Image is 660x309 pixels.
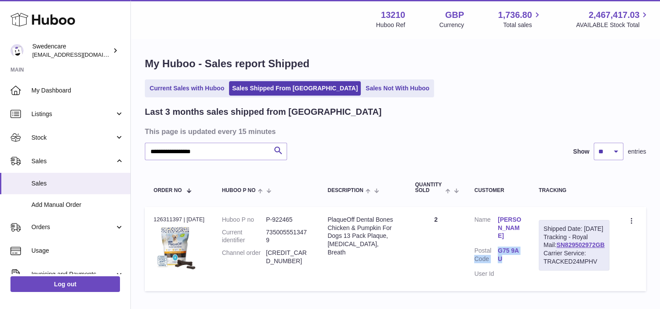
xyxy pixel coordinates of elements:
[439,21,464,29] div: Currency
[10,276,120,292] a: Log out
[498,247,521,263] a: G75 9AU
[222,188,256,193] span: Huboo P no
[266,228,310,245] dd: 7350055513479
[154,226,197,270] img: $_57.JPG
[376,21,405,29] div: Huboo Ref
[474,270,498,278] dt: User Id
[145,57,646,71] h1: My Huboo - Sales report Shipped
[588,9,639,21] span: 2,467,417.03
[498,216,521,240] a: [PERSON_NAME]
[573,148,589,156] label: Show
[544,249,605,266] div: Carrier Service: TRACKED24MPHV
[445,9,464,21] strong: GBP
[145,127,644,136] h3: This page is updated every 15 minutes
[32,51,128,58] span: [EMAIL_ADDRESS][DOMAIN_NAME]
[328,216,397,257] div: PlaqueOff Dental Bones Chicken & Pumpkin For Dogs 13 Pack Plaque, [MEDICAL_DATA], Breath
[31,270,115,278] span: Invoicing and Payments
[222,216,266,224] dt: Huboo P no
[503,21,542,29] span: Total sales
[31,86,124,95] span: My Dashboard
[222,228,266,245] dt: Current identifier
[31,134,115,142] span: Stock
[31,201,124,209] span: Add Manual Order
[229,81,361,96] a: Sales Shipped From [GEOGRAPHIC_DATA]
[498,9,532,21] span: 1,736.80
[31,157,115,165] span: Sales
[266,216,310,224] dd: P-922465
[10,44,24,57] img: gemma.horsfield@swedencare.co.uk
[556,241,605,248] a: SN829502972GB
[498,9,542,29] a: 1,736.80 Total sales
[381,9,405,21] strong: 13210
[576,9,650,29] a: 2,467,417.03 AVAILABLE Stock Total
[31,179,124,188] span: Sales
[362,81,432,96] a: Sales Not With Huboo
[154,188,182,193] span: Order No
[154,216,205,223] div: 126311397 | [DATE]
[31,110,115,118] span: Listings
[415,182,443,193] span: Quantity Sold
[222,249,266,265] dt: Channel order
[544,225,605,233] div: Shipped Date: [DATE]
[539,220,609,271] div: Tracking - Royal Mail:
[474,247,498,265] dt: Postal Code
[474,188,521,193] div: Customer
[628,148,646,156] span: entries
[31,223,115,231] span: Orders
[32,42,111,59] div: Swedencare
[474,216,498,243] dt: Name
[145,106,382,118] h2: Last 3 months sales shipped from [GEOGRAPHIC_DATA]
[328,188,363,193] span: Description
[406,207,465,291] td: 2
[147,81,227,96] a: Current Sales with Huboo
[266,249,310,265] dd: [CREDIT_CARD_NUMBER]
[539,188,609,193] div: Tracking
[576,21,650,29] span: AVAILABLE Stock Total
[31,247,124,255] span: Usage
